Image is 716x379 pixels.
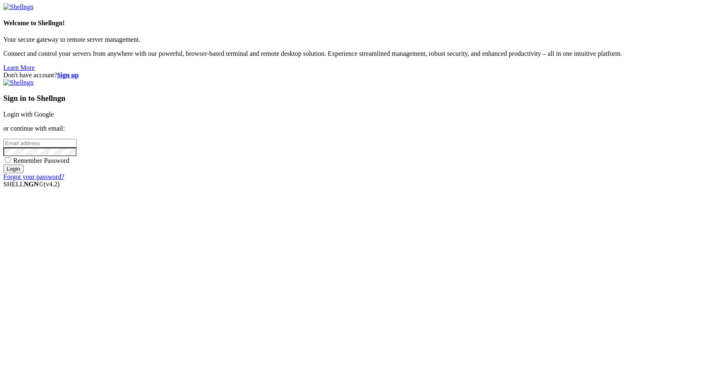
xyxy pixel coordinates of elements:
h4: Welcome to Shellngn! [3,19,713,27]
p: Connect and control your servers from anywhere with our powerful, browser-based terminal and remo... [3,50,713,57]
div: Don't have account? [3,72,713,79]
p: or continue with email: [3,125,713,132]
b: NGN [24,181,39,188]
a: Learn More [3,64,35,71]
img: Shellngn [3,3,34,11]
span: 4.2.0 [44,181,60,188]
a: Forgot your password? [3,173,64,180]
input: Email address [3,139,77,148]
p: Your secure gateway to remote server management. [3,36,713,43]
h3: Sign in to Shellngn [3,94,713,103]
img: Shellngn [3,79,34,86]
a: Login with Google [3,111,54,118]
input: Remember Password [5,157,10,163]
a: Sign up [57,72,79,79]
input: Login [3,164,24,173]
span: SHELL © [3,181,60,188]
span: Remember Password [13,157,69,164]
